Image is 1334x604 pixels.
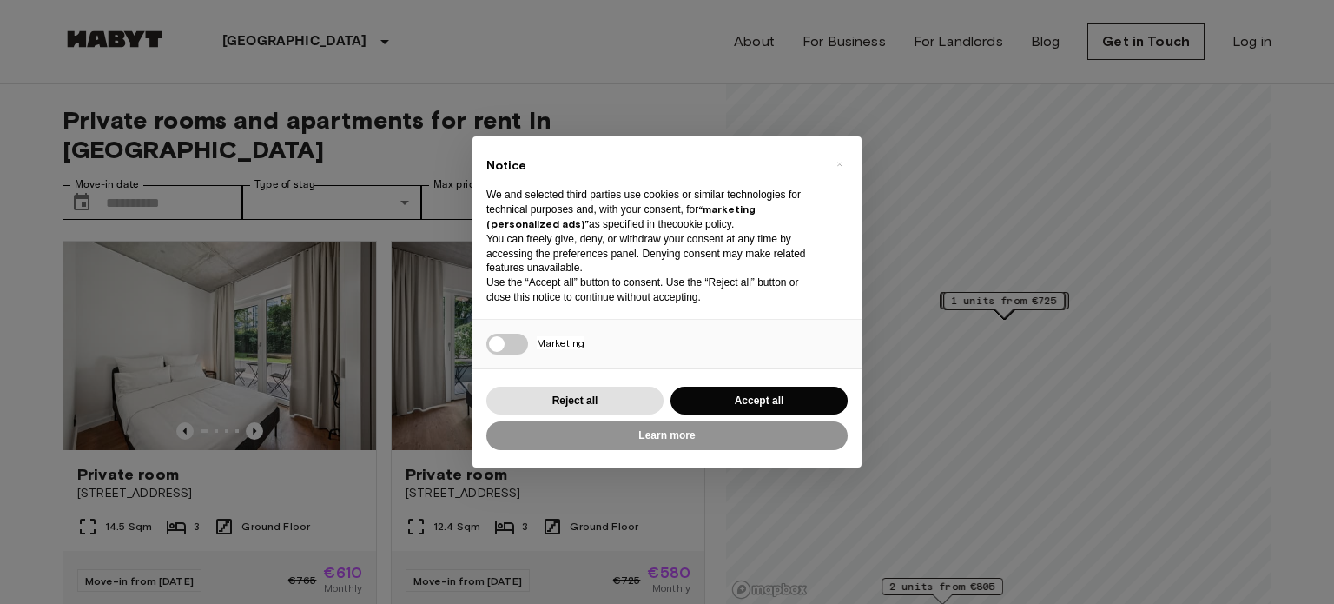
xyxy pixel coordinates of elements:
span: × [836,154,842,175]
p: You can freely give, deny, or withdraw your consent at any time by accessing the preferences pane... [486,232,820,275]
button: Close this notice [825,150,853,178]
button: Accept all [670,387,848,415]
button: Learn more [486,421,848,450]
strong: “marketing (personalized ads)” [486,202,756,230]
a: cookie policy [672,218,731,230]
p: Use the “Accept all” button to consent. Use the “Reject all” button or close this notice to conti... [486,275,820,305]
span: Marketing [537,336,584,349]
p: We and selected third parties use cookies or similar technologies for technical purposes and, wit... [486,188,820,231]
button: Reject all [486,387,664,415]
h2: Notice [486,157,820,175]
